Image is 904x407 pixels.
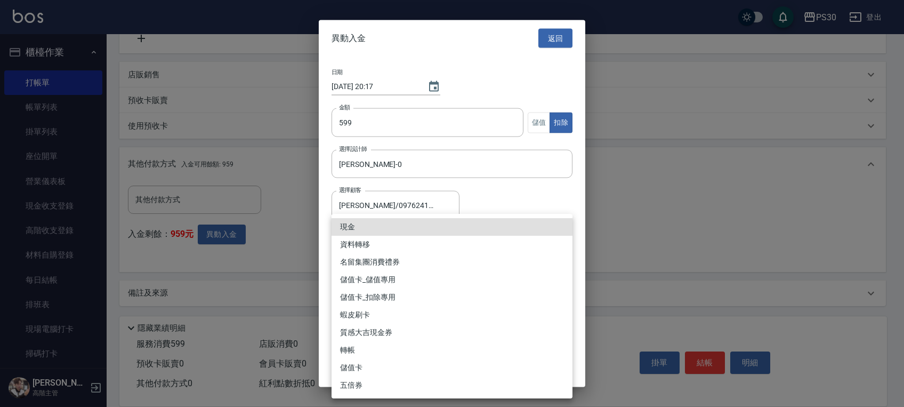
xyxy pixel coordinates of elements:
[332,271,572,289] li: 儲值卡_儲值專用
[332,253,572,271] li: 名留集團消費禮券
[332,289,572,306] li: 儲值卡_扣除專用
[332,377,572,394] li: 五倍券
[332,236,572,253] li: 資料轉移
[332,359,572,377] li: 儲值卡
[332,306,572,324] li: 蝦皮刷卡
[332,341,572,359] li: 轉帳
[332,218,572,236] li: 現金
[332,324,572,341] li: 質感大吉現金券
